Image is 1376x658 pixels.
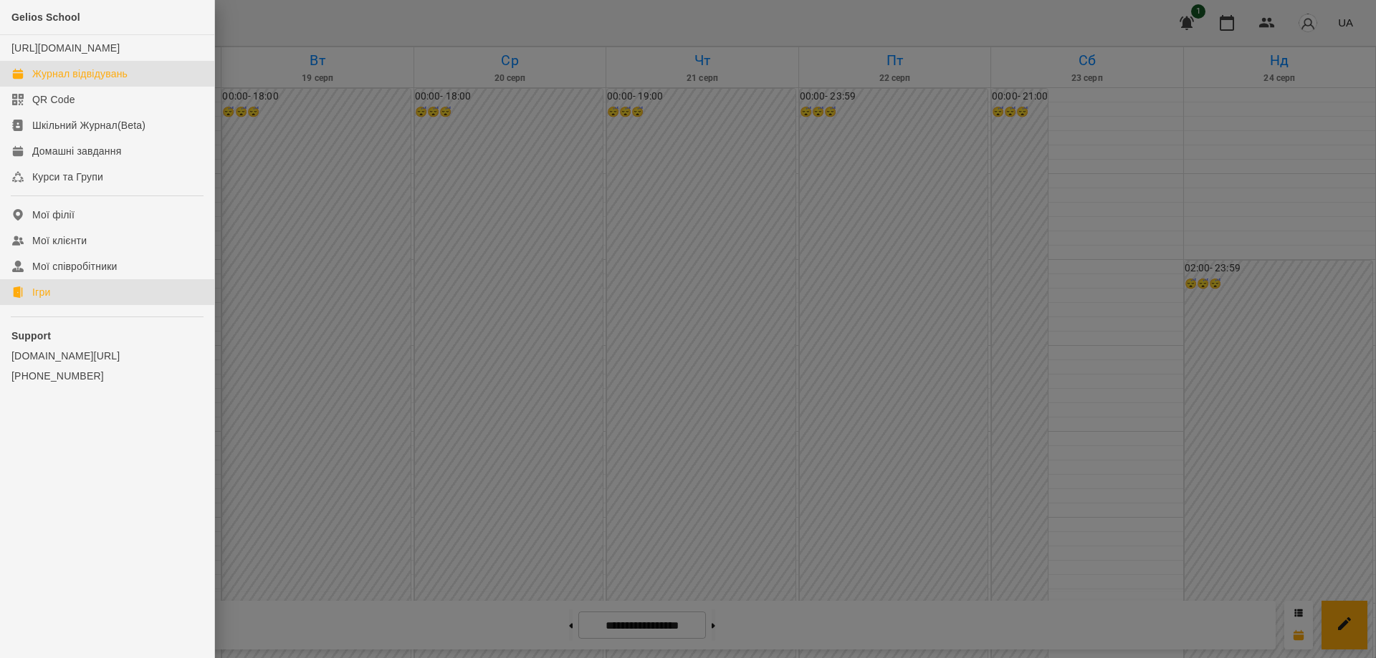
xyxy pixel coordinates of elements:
div: QR Code [32,92,75,107]
span: Gelios School [11,11,80,23]
div: Курси та Групи [32,170,103,184]
p: Support [11,329,203,343]
div: Мої філії [32,208,75,222]
div: Шкільний Журнал(Beta) [32,118,145,132]
a: [DOMAIN_NAME][URL] [11,349,203,363]
div: Ігри [32,285,50,299]
div: Мої клієнти [32,233,87,248]
div: Мої співробітники [32,259,118,274]
div: Журнал відвідувань [32,67,128,81]
div: Домашні завдання [32,144,121,158]
a: [PHONE_NUMBER] [11,369,203,383]
a: [URL][DOMAIN_NAME] [11,42,120,54]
